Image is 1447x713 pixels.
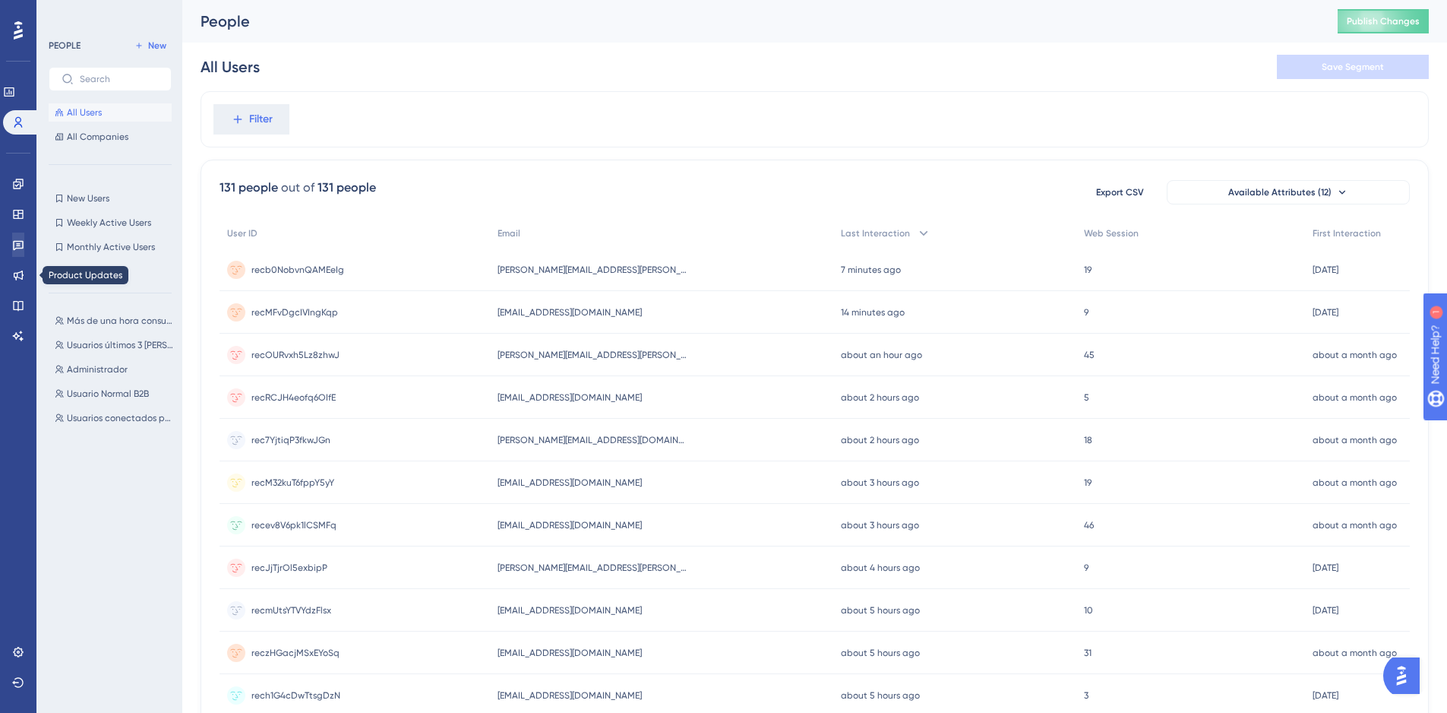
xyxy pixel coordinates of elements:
[1167,180,1410,204] button: Available Attributes (12)
[67,388,149,400] span: Usuario Normal B2B
[1313,520,1397,531] time: about a month ago
[220,179,278,197] div: 131 people
[1084,349,1095,361] span: 45
[1084,689,1088,702] span: 3
[498,689,642,702] span: [EMAIL_ADDRESS][DOMAIN_NAME]
[201,11,1300,32] div: People
[129,36,172,55] button: New
[67,363,128,376] span: Administrador
[148,40,166,52] span: New
[1313,307,1338,318] time: [DATE]
[841,648,920,658] time: about 5 hours ago
[251,562,327,574] span: recJjTjrOl5exbipP
[841,520,919,531] time: about 3 hours ago
[49,238,172,256] button: Monthly Active Users
[1313,392,1397,403] time: about a month ago
[49,360,181,379] button: Administrador
[1084,434,1092,446] span: 18
[841,227,910,239] span: Last Interaction
[1084,306,1088,318] span: 9
[841,392,919,403] time: about 2 hours ago
[1084,647,1092,659] span: 31
[318,179,376,197] div: 131 people
[251,264,344,276] span: recb0NobvnQAMEeIg
[1338,9,1429,33] button: Publish Changes
[1347,15,1420,27] span: Publish Changes
[67,412,175,424] span: Usuarios conectados por primera vez
[1084,391,1089,404] span: 5
[201,56,260,78] div: All Users
[106,8,110,20] div: 1
[227,227,257,239] span: User ID
[67,315,175,327] span: Más de una hora consumida
[498,477,642,489] span: [EMAIL_ADDRESS][DOMAIN_NAME]
[498,227,520,239] span: Email
[80,74,159,84] input: Search
[67,192,109,204] span: New Users
[1096,186,1144,198] span: Export CSV
[67,241,155,253] span: Monthly Active Users
[1277,55,1429,79] button: Save Segment
[36,4,95,22] span: Need Help?
[251,689,340,702] span: rech1G4cDwTtsgDzN
[1313,690,1338,701] time: [DATE]
[498,391,642,404] span: [EMAIL_ADDRESS][DOMAIN_NAME]
[251,604,331,616] span: recmUtsYTVYdzFlsx
[49,40,81,52] div: PEOPLE
[67,217,151,229] span: Weekly Active Users
[1084,477,1092,489] span: 19
[498,562,687,574] span: [PERSON_NAME][EMAIL_ADDRESS][PERSON_NAME][PERSON_NAME][DOMAIN_NAME]
[1322,61,1384,73] span: Save Segment
[498,604,642,616] span: [EMAIL_ADDRESS][DOMAIN_NAME]
[1383,653,1429,699] iframe: UserGuiding AI Assistant Launcher
[1313,477,1397,488] time: about a month ago
[841,350,922,360] time: about an hour ago
[498,306,642,318] span: [EMAIL_ADDRESS][DOMAIN_NAME]
[498,434,687,446] span: [PERSON_NAME][EMAIL_ADDRESS][DOMAIN_NAME]
[213,104,289,135] button: Filter
[49,336,181,354] button: Usuarios últimos 3 [PERSON_NAME] +B2B
[49,262,172,280] button: Inactive Users
[1313,350,1397,360] time: about a month ago
[841,605,920,616] time: about 5 hours ago
[1082,180,1158,204] button: Export CSV
[1313,605,1338,616] time: [DATE]
[841,477,919,488] time: about 3 hours ago
[49,189,172,208] button: New Users
[841,562,920,573] time: about 4 hours ago
[1313,562,1338,573] time: [DATE]
[251,434,330,446] span: rec7YjtiqP3fkwJGn
[251,477,334,489] span: recM32kuT6fppY5yY
[1228,186,1332,198] span: Available Attributes (12)
[49,103,172,122] button: All Users
[249,110,273,128] span: Filter
[1084,227,1139,239] span: Web Session
[1313,227,1381,239] span: First Interaction
[49,128,172,146] button: All Companies
[251,306,338,318] span: recMFvDgcIVIngKqp
[67,106,102,119] span: All Users
[67,131,128,143] span: All Companies
[498,519,642,531] span: [EMAIL_ADDRESS][DOMAIN_NAME]
[1313,265,1338,275] time: [DATE]
[498,647,642,659] span: [EMAIL_ADDRESS][DOMAIN_NAME]
[841,307,905,318] time: 14 minutes ago
[498,264,687,276] span: [PERSON_NAME][EMAIL_ADDRESS][PERSON_NAME][PERSON_NAME][DOMAIN_NAME]
[1313,435,1397,445] time: about a month ago
[251,391,336,404] span: recRCJH4eofq6OIfE
[1084,562,1088,574] span: 9
[841,690,920,701] time: about 5 hours ago
[49,409,181,427] button: Usuarios conectados por primera vez
[67,265,126,277] span: Inactive Users
[841,265,901,275] time: 7 minutes ago
[67,339,175,351] span: Usuarios últimos 3 [PERSON_NAME] +B2B
[251,519,336,531] span: recev8V6pk1lCSMFq
[49,312,181,330] button: Más de una hora consumida
[841,435,919,445] time: about 2 hours ago
[1084,264,1092,276] span: 19
[49,214,172,232] button: Weekly Active Users
[498,349,687,361] span: [PERSON_NAME][EMAIL_ADDRESS][PERSON_NAME][DOMAIN_NAME]
[251,349,340,361] span: recOURvxh5Lz8zhwJ
[49,385,181,403] button: Usuario Normal B2B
